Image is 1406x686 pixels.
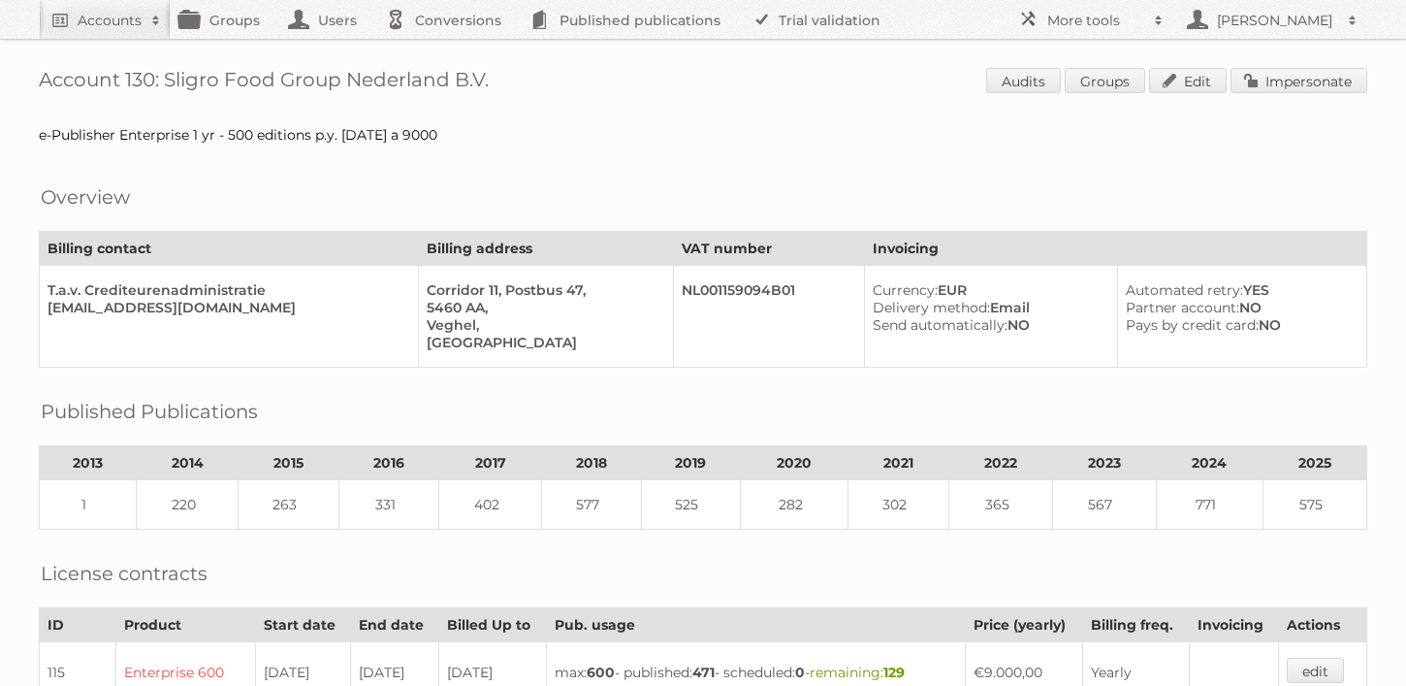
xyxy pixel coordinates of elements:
[542,446,641,480] th: 2018
[1190,608,1279,642] th: Invoicing
[873,299,990,316] span: Delivery method:
[1126,316,1259,334] span: Pays by credit card:
[1126,299,1239,316] span: Partner account:
[1052,446,1156,480] th: 2023
[873,281,938,299] span: Currency:
[438,480,542,530] td: 402
[238,446,339,480] th: 2015
[40,232,419,266] th: Billing contact
[986,68,1061,93] a: Audits
[255,608,350,642] th: Start date
[78,11,142,30] h2: Accounts
[137,446,239,480] th: 2014
[673,266,865,368] td: NL001159094B01
[1230,68,1367,93] a: Impersonate
[40,608,116,642] th: ID
[351,608,439,642] th: End date
[810,664,905,681] span: remaining:
[339,480,438,530] td: 331
[795,664,805,681] strong: 0
[741,446,848,480] th: 2020
[1082,608,1189,642] th: Billing freq.
[641,480,740,530] td: 525
[48,299,402,316] div: [EMAIL_ADDRESS][DOMAIN_NAME]
[427,316,657,334] div: Veghel,
[40,480,137,530] td: 1
[883,664,905,681] strong: 129
[41,559,208,588] h2: License contracts
[692,664,715,681] strong: 471
[587,664,615,681] strong: 600
[137,480,239,530] td: 220
[741,480,848,530] td: 282
[1126,281,1243,299] span: Automated retry:
[41,397,258,426] h2: Published Publications
[48,281,402,299] div: T.a.v. Crediteurenadministratie
[1279,608,1367,642] th: Actions
[949,480,1053,530] td: 365
[1052,480,1156,530] td: 567
[39,126,1367,144] div: e-Publisher Enterprise 1 yr - 500 editions p.y. [DATE] a 9000
[427,299,657,316] div: 5460 AA,
[673,232,865,266] th: VAT number
[238,480,339,530] td: 263
[438,446,542,480] th: 2017
[1047,11,1144,30] h2: More tools
[1065,68,1145,93] a: Groups
[115,608,255,642] th: Product
[418,232,673,266] th: Billing address
[39,68,1367,97] h1: Account 130: Sligro Food Group Nederland B.V.
[873,316,1101,334] div: NO
[873,281,1101,299] div: EUR
[427,334,657,351] div: [GEOGRAPHIC_DATA]
[847,446,949,480] th: 2021
[339,446,438,480] th: 2016
[1212,11,1338,30] h2: [PERSON_NAME]
[40,446,137,480] th: 2013
[873,299,1101,316] div: Email
[1149,68,1227,93] a: Edit
[965,608,1082,642] th: Price (yearly)
[1263,480,1367,530] td: 575
[41,182,130,212] h2: Overview
[949,446,1053,480] th: 2022
[1287,658,1344,683] a: edit
[1126,299,1351,316] div: NO
[847,480,949,530] td: 302
[1126,281,1351,299] div: YES
[641,446,740,480] th: 2019
[1156,446,1263,480] th: 2024
[1263,446,1367,480] th: 2025
[438,608,546,642] th: Billed Up to
[427,281,657,299] div: Corridor 11, Postbus 47,
[1156,480,1263,530] td: 771
[865,232,1367,266] th: Invoicing
[873,316,1007,334] span: Send automatically:
[542,480,641,530] td: 577
[547,608,965,642] th: Pub. usage
[1126,316,1351,334] div: NO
